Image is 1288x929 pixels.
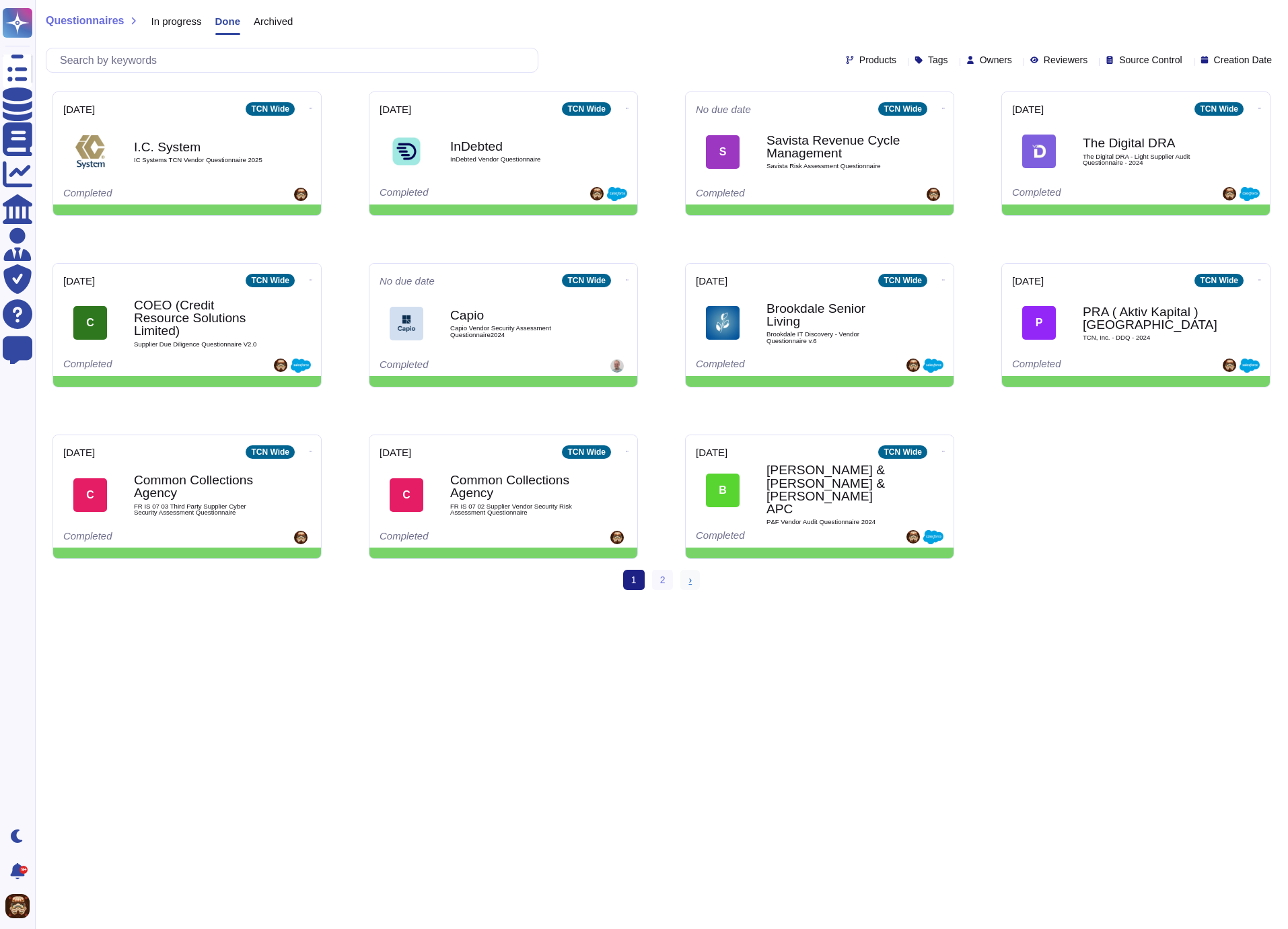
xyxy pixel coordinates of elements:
[246,102,295,116] div: TCN Wide
[73,306,107,340] div: C
[927,188,940,201] img: user
[5,894,30,918] img: user
[294,531,308,544] img: user
[63,188,228,201] div: Completed
[450,309,585,322] b: Capio
[390,135,423,168] img: Logo
[878,445,927,459] div: TCN Wide
[450,325,585,338] span: Capio Vendor Security Assessment Questionnaire2024
[20,866,28,874] div: 9+
[450,156,585,163] span: InDebted Vendor Questionnaire
[1119,55,1182,65] span: Source Control
[380,447,411,457] span: [DATE]
[380,359,544,373] div: Completed
[652,570,674,590] a: 2
[1223,187,1236,200] img: user
[696,276,727,286] span: [DATE]
[562,102,611,116] div: TCN Wide
[1083,305,1217,331] b: PRA ( Aktiv Kapital ) [GEOGRAPHIC_DATA]
[3,891,39,921] button: user
[246,274,295,287] div: TCN Wide
[906,530,920,544] img: user
[590,187,604,200] img: user
[1022,135,1056,168] img: Logo
[450,140,585,153] b: InDebted
[610,359,624,373] img: user
[1083,153,1217,166] span: The Digital DRA - Light Supplier Audit Questionnaire - 2024
[923,530,943,544] img: Created from Salesforce
[610,531,624,544] img: user
[73,135,107,169] img: Logo
[766,331,901,344] span: Brookdale IT Discovery - Vendor Questionnaire v.6
[928,55,948,65] span: Tags
[134,474,269,499] b: Common Collections Agency
[1240,187,1260,201] img: Created from Salesforce
[450,503,585,516] span: FR IS 07 02 Supplier Vendor Security Risk Assessment Questionnaire
[1012,104,1044,114] span: [DATE]
[923,359,943,373] img: Created from Salesforce
[134,299,269,338] b: COEO (Credit Resource Solutions Limited)
[1214,55,1272,65] span: Creation Date
[1083,334,1217,341] span: TCN, Inc. - DDQ - 2024
[151,16,201,26] span: In progress
[63,447,95,457] span: [DATE]
[274,359,287,372] img: user
[706,306,740,340] img: Logo
[1083,137,1217,149] b: The Digital DRA
[53,48,538,72] input: Search by keywords
[1012,359,1177,373] div: Completed
[696,447,727,457] span: [DATE]
[46,15,124,26] span: Questionnaires
[294,188,308,201] img: user
[1223,359,1236,372] img: user
[906,359,920,372] img: user
[1012,187,1177,201] div: Completed
[380,104,411,114] span: [DATE]
[134,341,269,348] span: Supplier Due Diligence Questionnaire V2.0
[63,531,228,544] div: Completed
[980,55,1012,65] span: Owners
[696,530,861,544] div: Completed
[696,104,751,114] span: No due date
[859,55,896,65] span: Products
[706,474,740,507] div: B
[878,274,927,287] div: TCN Wide
[766,519,901,525] span: P&F Vendor Audit Questionnaire 2024
[134,141,269,153] b: I.C. System
[380,276,435,286] span: No due date
[291,359,311,373] img: Created from Salesforce
[878,102,927,116] div: TCN Wide
[380,531,544,544] div: Completed
[696,188,861,201] div: Completed
[1240,359,1260,373] img: Created from Salesforce
[390,307,423,340] img: Logo
[450,474,585,499] b: Common Collections Agency
[63,104,95,114] span: [DATE]
[607,187,627,201] img: Created from Salesforce
[63,359,228,373] div: Completed
[380,187,544,201] div: Completed
[766,134,901,159] b: Savista Revenue Cycle Management
[1194,102,1244,116] div: TCN Wide
[766,302,901,328] b: Brookdale Senior Living
[254,16,293,26] span: Archived
[766,163,901,170] span: Savista Risk Assessment Questionnaire
[390,478,423,512] div: C
[1012,276,1044,286] span: [DATE]
[134,157,269,163] span: IC Systems TCN Vendor Questionnaire 2025
[696,359,861,373] div: Completed
[706,135,740,169] div: S
[134,503,269,516] span: FR IS 07 03 Third Party Supplier Cyber Security Assessment Questionnaire
[215,16,241,26] span: Done
[623,570,645,590] span: 1
[766,463,901,515] b: [PERSON_NAME] & [PERSON_NAME] & [PERSON_NAME] APC
[73,478,107,512] div: C
[688,574,692,585] span: ›
[1044,55,1087,65] span: Reviewers
[562,274,611,287] div: TCN Wide
[1022,306,1056,340] div: P
[1194,274,1244,287] div: TCN Wide
[246,445,295,459] div: TCN Wide
[63,276,95,286] span: [DATE]
[562,445,611,459] div: TCN Wide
